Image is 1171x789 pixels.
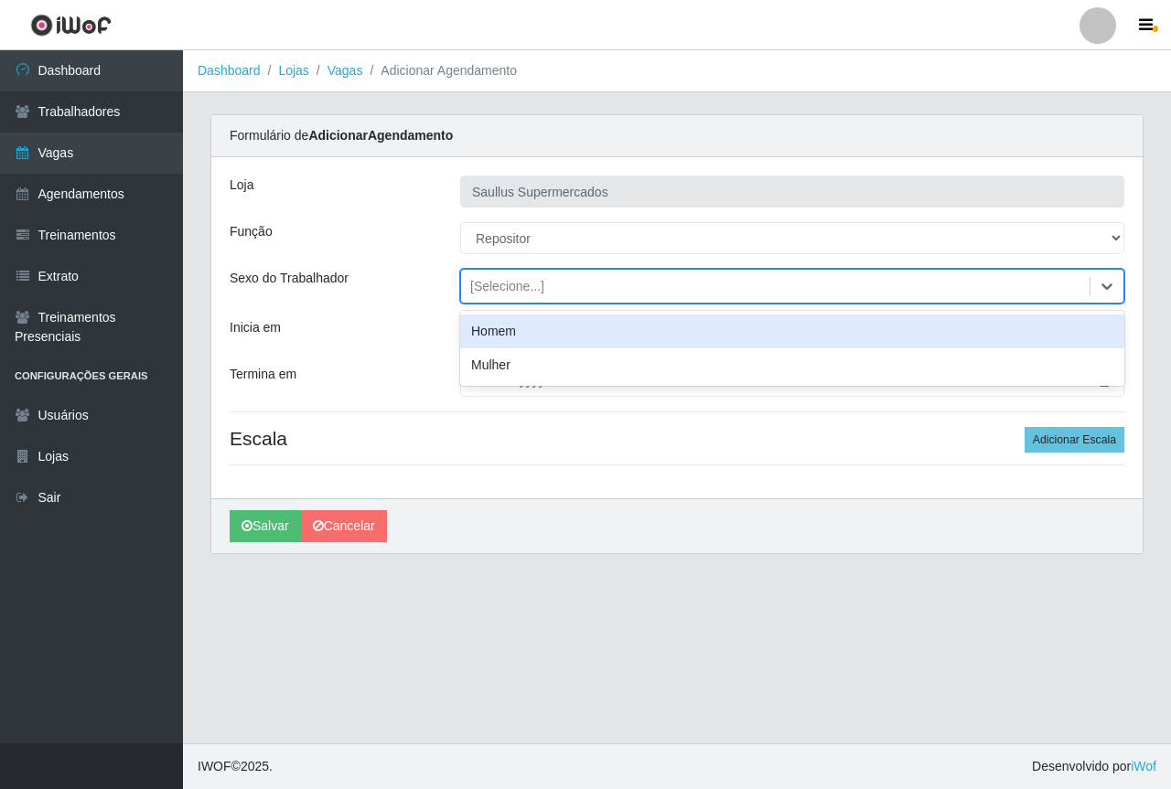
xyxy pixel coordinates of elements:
[1131,759,1156,773] a: iWof
[183,50,1171,92] nav: breadcrumb
[230,176,253,195] label: Loja
[460,348,1124,382] div: Mulher
[230,427,1124,450] h4: Escala
[198,757,273,776] span: © 2025 .
[460,315,1124,348] div: Homem
[230,222,273,241] label: Função
[308,128,453,143] strong: Adicionar Agendamento
[278,63,308,78] a: Lojas
[30,14,112,37] img: CoreUI Logo
[328,63,363,78] a: Vagas
[362,61,517,80] li: Adicionar Agendamento
[211,115,1143,157] div: Formulário de
[470,277,544,296] div: [Selecione...]
[301,510,387,542] a: Cancelar
[1025,427,1124,453] button: Adicionar Escala
[230,510,301,542] button: Salvar
[1032,757,1156,776] span: Desenvolvido por
[198,63,261,78] a: Dashboard
[198,759,231,773] span: IWOF
[230,269,349,288] label: Sexo do Trabalhador
[230,365,296,384] label: Termina em
[230,318,281,337] label: Inicia em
